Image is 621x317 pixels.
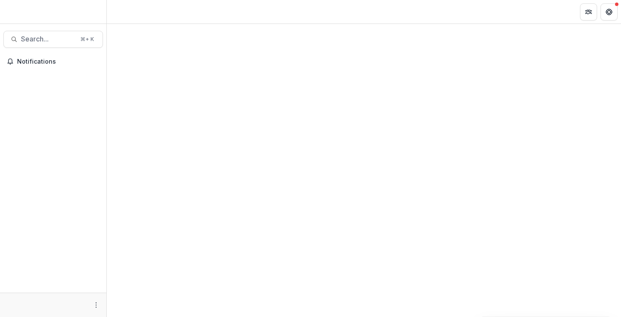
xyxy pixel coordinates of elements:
button: Notifications [3,55,103,68]
button: Get Help [600,3,618,21]
button: More [91,300,101,310]
span: Notifications [17,58,100,65]
div: ⌘ + K [79,35,96,44]
button: Partners [580,3,597,21]
nav: breadcrumb [110,6,146,18]
span: Search... [21,35,75,43]
button: Search... [3,31,103,48]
